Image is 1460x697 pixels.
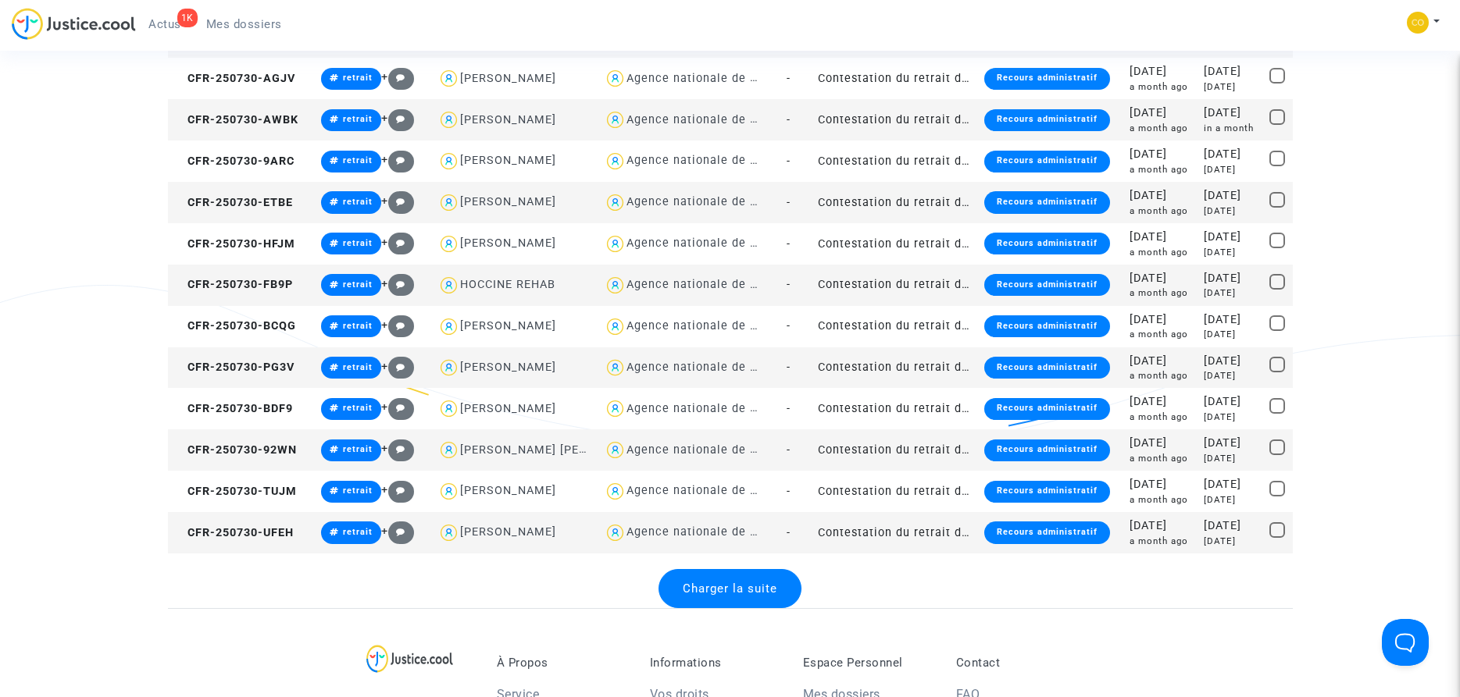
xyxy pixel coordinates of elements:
img: icon-user.svg [437,108,460,131]
div: [PERSON_NAME] [460,484,556,497]
span: - [787,526,791,539]
div: [DATE] [1204,328,1258,341]
div: a month ago [1130,80,1193,94]
p: À Propos [497,656,626,670]
img: icon-user.svg [437,191,460,214]
span: - [787,443,791,457]
div: a month ago [1130,204,1193,218]
div: [DATE] [1130,435,1193,452]
div: Recours administratif [984,274,1110,296]
div: [DATE] [1130,229,1193,246]
img: icon-user.svg [437,480,460,503]
img: icon-user.svg [437,150,460,172]
span: + [381,360,415,373]
div: Agence nationale de l'habitat [626,278,798,291]
div: [PERSON_NAME] [460,195,556,208]
div: a month ago [1130,535,1193,548]
span: retrait [343,444,373,454]
span: + [381,153,415,166]
div: [DATE] [1204,517,1258,535]
img: icon-user.svg [604,521,626,544]
div: [PERSON_NAME] [460,402,556,415]
div: Agence nationale de l'habitat [626,154,798,167]
span: retrait [343,527,373,537]
span: + [381,525,415,538]
div: [DATE] [1204,452,1258,465]
a: Mes dossiers [194,12,294,36]
div: [DATE] [1204,80,1258,94]
div: [DATE] [1130,353,1193,370]
div: Agence nationale de l'habitat [626,195,798,208]
div: [DATE] [1130,270,1193,287]
img: icon-user.svg [437,67,460,90]
div: [DATE] [1130,105,1193,122]
span: - [787,237,791,251]
span: CFR-250730-ETBE [173,196,293,209]
div: [PERSON_NAME] [460,154,556,167]
span: - [787,155,791,168]
p: Espace Personnel [803,656,933,670]
span: + [381,112,415,125]
img: icon-user.svg [437,439,460,461]
span: + [381,277,415,290]
div: [DATE] [1204,535,1258,548]
td: Contestation du retrait de [PERSON_NAME] par l'ANAH (mandataire) [812,58,979,99]
div: [DATE] [1130,187,1193,204]
div: [DATE] [1130,393,1193,411]
img: icon-user.svg [604,397,626,420]
span: retrait [343,114,373,124]
div: a month ago [1130,163,1193,176]
td: Contestation du retrait de [PERSON_NAME] par l'ANAH (mandataire) [812,388,979,429]
img: icon-user.svg [604,150,626,172]
div: [PERSON_NAME] [460,236,556,250]
img: 5a13cfc393247f09c958b2f13390bacc [1407,12,1429,34]
div: HOCCINE REHAB [460,278,555,291]
div: Agence nationale de l'habitat [626,484,798,497]
span: - [787,113,791,126]
div: Recours administratif [984,151,1110,172]
img: icon-user.svg [604,233,626,255]
span: retrait [343,279,373,290]
img: icon-user.svg [437,274,460,297]
span: - [787,196,791,209]
span: + [381,318,415,332]
td: Contestation du retrait de [PERSON_NAME] par l'ANAH (mandataire) [812,265,979,306]
div: a month ago [1130,369,1193,382]
div: [DATE] [1204,393,1258,411]
img: icon-user.svg [437,521,460,544]
span: retrait [343,403,373,413]
img: icon-user.svg [604,67,626,90]
div: a month ago [1130,122,1193,135]
span: retrait [343,73,373,83]
span: CFR-250730-92WN [173,443,297,457]
span: - [787,485,791,498]
img: icon-user.svg [604,108,626,131]
td: Contestation du retrait de [PERSON_NAME] par l'ANAH (mandataire) [812,223,979,265]
span: + [381,400,415,414]
div: Agence nationale de l'habitat [626,443,798,457]
img: icon-user.svg [604,315,626,338]
div: Recours administratif [984,398,1110,420]
div: [DATE] [1204,229,1258,246]
div: Agence nationale de l'habitat [626,361,798,374]
span: CFR-250730-TUJM [173,485,297,498]
span: CFR-250730-AGJV [173,72,295,85]
span: - [787,278,791,291]
div: Recours administratif [984,233,1110,254]
td: Contestation du retrait de [PERSON_NAME] par l'ANAH (mandataire) [812,99,979,140]
p: Contact [956,656,1086,670]
div: Agence nationale de l'habitat [626,525,798,539]
span: Mes dossiers [206,17,282,31]
span: CFR-250730-PG3V [173,361,294,374]
span: Charger la suite [683,581,777,596]
span: - [787,72,791,85]
div: [DATE] [1204,411,1258,424]
div: Recours administratif [984,521,1110,543]
div: [DATE] [1204,270,1258,287]
img: icon-user.svg [604,191,626,214]
td: Contestation du retrait de [PERSON_NAME] par l'ANAH (mandataire) [812,140,979,182]
div: [DATE] [1204,311,1258,329]
div: [PERSON_NAME] [460,113,556,126]
div: [DATE] [1130,476,1193,493]
div: [DATE] [1130,63,1193,80]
